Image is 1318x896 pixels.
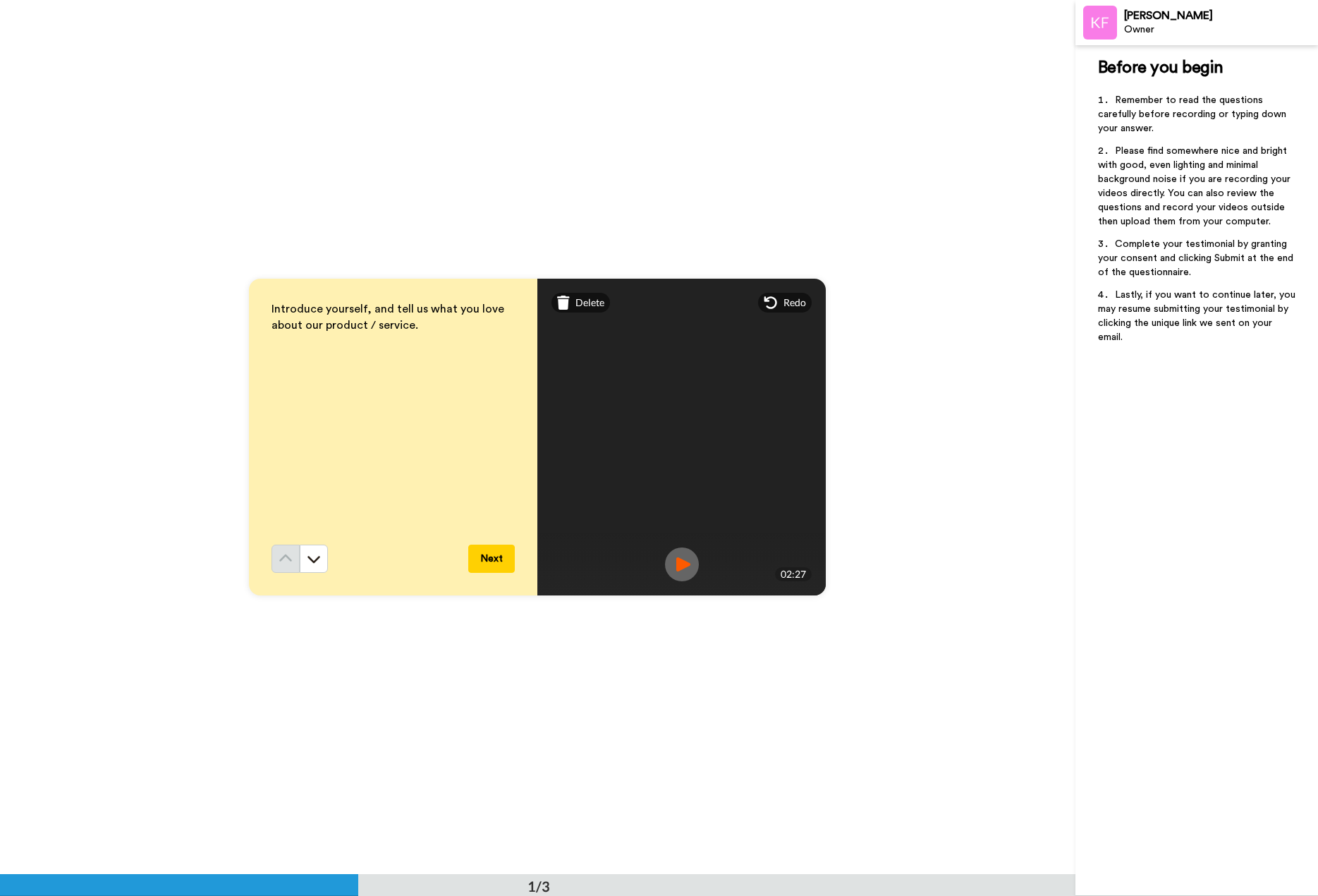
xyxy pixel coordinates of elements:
[575,296,604,310] span: Delete
[775,567,812,581] div: 02:27
[505,876,573,896] div: 1/3
[551,293,610,313] div: Delete
[1098,239,1296,277] span: Complete your testimonial by granting your consent and clicking Submit at the end of the question...
[1098,290,1298,342] span: Lastly, if you want to continue later, you may resume submitting your testimonial by clicking the...
[783,296,806,310] span: Redo
[1083,6,1117,40] img: Profile Image
[468,545,515,573] button: Next
[1124,9,1317,23] div: [PERSON_NAME]
[1098,146,1293,226] span: Please find somewhere nice and bright with good, even lighting and minimal background noise if yo...
[758,293,812,313] div: Redo
[665,547,699,581] img: ic_record_play.svg
[1098,95,1289,133] span: Remember to read the questions carefully before recording or typing down your answer.
[1124,24,1317,36] div: Owner
[1098,59,1223,76] span: Before you begin
[271,303,507,331] span: Introduce yourself, and tell us what you love about our product / service.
